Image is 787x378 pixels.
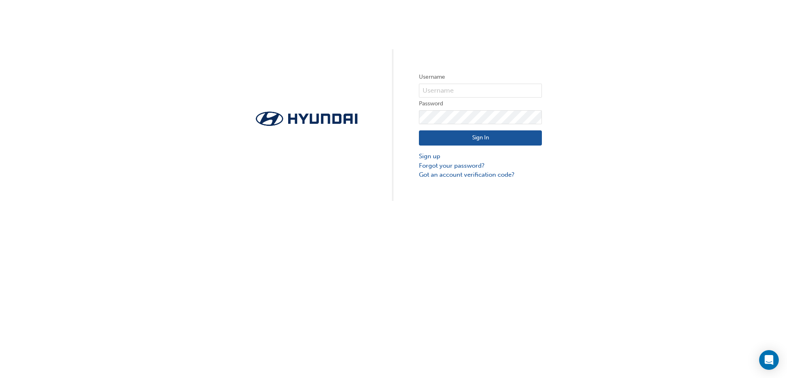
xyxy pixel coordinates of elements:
img: Trak [245,109,368,128]
a: Forgot your password? [419,161,542,171]
div: Open Intercom Messenger [759,350,779,370]
input: Username [419,84,542,98]
a: Sign up [419,152,542,161]
a: Got an account verification code? [419,170,542,180]
label: Username [419,72,542,82]
label: Password [419,99,542,109]
button: Sign In [419,130,542,146]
